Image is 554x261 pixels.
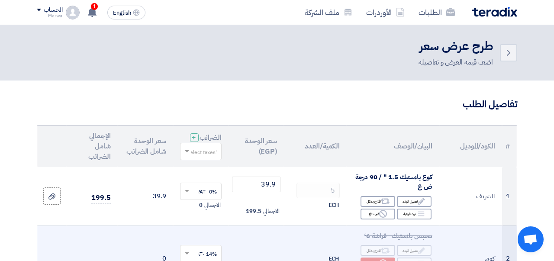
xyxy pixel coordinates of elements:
[419,57,493,68] div: اضف قيمه العرض و تفاصيله
[347,126,439,167] th: البيان/الوصف
[296,183,340,198] input: RFQ_STEP1.ITEMS.2.AMOUNT_TITLE
[419,38,493,55] h2: طرح عرض سعر
[232,177,280,192] input: أدخل سعر الوحدة
[439,126,502,167] th: الكود/الموديل
[107,6,145,19] button: English
[361,245,395,256] div: اقترح بدائل
[472,7,517,17] img: Teradix logo
[284,126,347,167] th: الكمية/العدد
[246,207,261,216] span: 199.5
[263,207,280,216] span: الاجمالي
[199,201,203,209] span: 0
[412,2,462,23] a: الطلبات
[361,196,395,207] div: اقترح بدائل
[67,126,117,167] th: الإجمالي شامل الضرائب
[355,172,432,192] span: كوع بلاستيك 1.5 " / 90 درجة ض ع
[364,231,432,241] span: محبس بلاستيك فراشة 6 ً
[113,10,131,16] span: English
[518,226,544,252] div: Open chat
[118,126,173,167] th: سعر الوحدة شامل الضرائب
[66,6,80,19] img: profile_test.png
[361,209,395,219] div: غير متاح
[502,167,517,226] td: 1
[192,132,196,143] span: +
[91,193,111,203] span: 199.5
[44,6,62,14] div: الحساب
[37,13,62,18] div: Marwa
[229,126,284,167] th: سعر الوحدة (EGP)
[37,98,517,111] h3: تفاصيل الطلب
[298,2,359,23] a: ملف الشركة
[118,167,173,226] td: 39.9
[359,2,412,23] a: الأوردرات
[397,245,432,256] div: تعديل البند
[439,167,502,226] td: الشريف
[397,209,432,219] div: بنود فرعية
[180,183,222,200] ng-select: VAT
[502,126,517,167] th: #
[329,201,339,209] span: ECH
[173,126,229,167] th: الضرائب
[91,3,98,10] span: 1
[204,201,221,209] span: الاجمالي
[397,196,432,207] div: تعديل البند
